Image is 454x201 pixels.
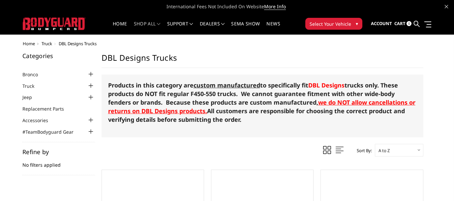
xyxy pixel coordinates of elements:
[22,83,43,89] a: Truck
[108,81,398,106] strong: Products in this category are to specifically fit trucks only. These products do NOT fit regular ...
[394,15,411,33] a: Cart 0
[102,53,423,68] h1: DBL Designs Trucks
[371,15,392,33] a: Account
[59,41,97,47] span: DBL Designs Trucks
[22,94,40,101] a: Jeep
[22,149,95,155] h5: Refine by
[22,149,95,175] div: No filters applied
[108,107,405,123] strong: All customers are responsible for choosing the correct product and verifying details before submi...
[310,20,351,27] span: Select Your Vehicle
[194,81,260,89] span: custom manufactured
[22,105,72,112] a: Replacement Parts
[200,21,225,34] a: Dealers
[308,81,345,89] a: DBL Designs
[167,21,193,34] a: Support
[23,41,35,47] a: Home
[113,21,127,34] a: Home
[407,21,411,26] span: 0
[22,71,46,78] a: Bronco
[22,128,82,135] a: #TeamBodyguard Gear
[264,3,286,10] a: More Info
[371,20,392,26] span: Account
[231,21,260,34] a: SEMA Show
[394,20,406,26] span: Cart
[266,21,280,34] a: News
[134,21,161,34] a: shop all
[356,20,358,27] span: ▾
[22,117,56,124] a: Accessories
[305,18,362,30] button: Select Your Vehicle
[22,53,95,59] h5: Categories
[353,146,372,155] label: Sort By:
[42,41,52,47] a: Truck
[23,17,85,30] img: BODYGUARD BUMPERS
